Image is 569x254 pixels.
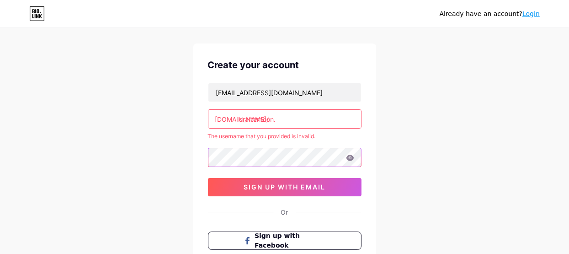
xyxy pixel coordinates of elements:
[255,231,325,250] span: Sign up with Facebook
[208,132,362,141] div: The username that you provided is invalid.
[208,110,361,128] input: username
[208,232,362,250] button: Sign up with Facebook
[440,9,540,19] div: Already have an account?
[244,183,325,191] span: sign up with email
[208,58,362,72] div: Create your account
[522,10,540,17] a: Login
[215,114,269,124] div: [DOMAIN_NAME]/
[208,178,362,196] button: sign up with email
[208,83,361,102] input: Email
[281,207,288,217] div: Or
